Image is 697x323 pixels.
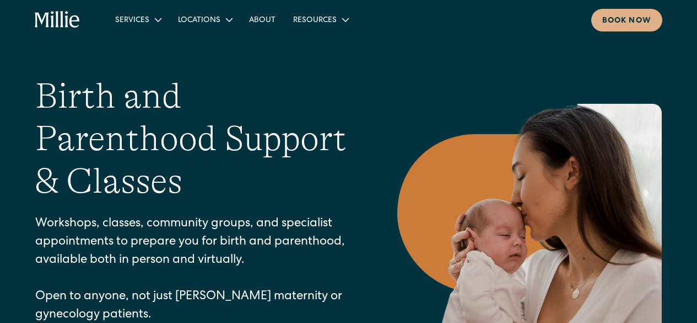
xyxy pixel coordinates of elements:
div: Locations [169,10,240,29]
div: Resources [284,10,356,29]
a: home [35,11,80,29]
div: Resources [293,15,337,27]
a: Book now [591,9,662,31]
div: Book now [602,15,651,27]
a: About [240,10,284,29]
div: Services [106,10,169,29]
h1: Birth and Parenthood Support & Classes [35,75,353,202]
div: Locations [178,15,220,27]
div: Services [115,15,149,27]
